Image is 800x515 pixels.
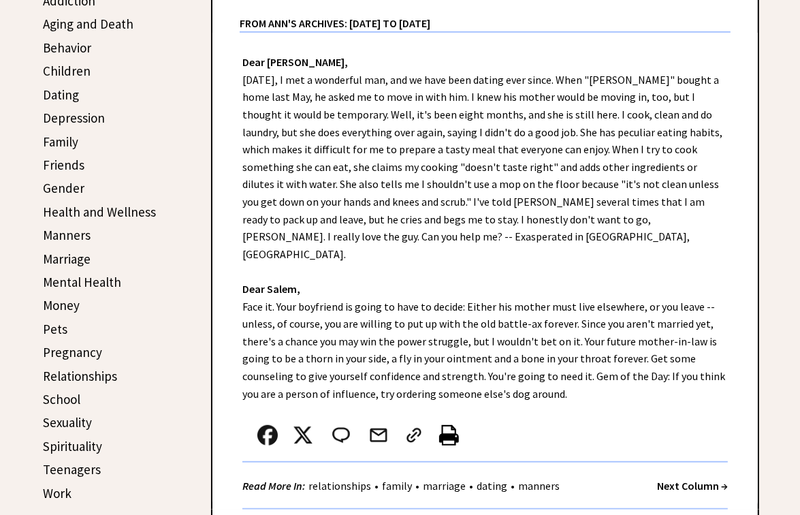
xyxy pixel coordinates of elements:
a: manners [515,479,563,493]
strong: Dear Salem, [242,282,300,296]
a: Family [43,134,78,150]
a: Health and Wellness [43,204,156,220]
img: x_small.png [293,425,313,446]
a: Manners [43,227,91,243]
a: School [43,391,80,407]
a: dating [473,479,511,493]
a: Teenagers [43,461,101,478]
a: Depression [43,110,105,126]
a: Money [43,297,80,313]
img: facebook.png [257,425,278,446]
a: Spirituality [43,438,102,454]
a: Gender [43,180,84,196]
img: link_02.png [404,425,424,446]
a: Pets [43,321,67,337]
a: marriage [419,479,469,493]
a: Pregnancy [43,344,102,360]
a: Next Column → [657,479,728,493]
strong: Dear [PERSON_NAME], [242,55,348,69]
a: Relationships [43,368,117,384]
img: printer%20icon.png [439,425,459,446]
a: family [379,479,415,493]
img: mail.png [368,425,389,446]
a: Dating [43,87,79,103]
a: Marriage [43,251,91,267]
a: Sexuality [43,414,92,431]
a: relationships [305,479,374,493]
a: Aging and Death [43,16,133,32]
strong: Read More In: [242,479,305,493]
div: [DATE], I met a wonderful man, and we have been dating ever since. When "[PERSON_NAME]" bought a ... [212,33,758,510]
a: Friends [43,157,84,173]
a: Children [43,63,91,79]
a: Mental Health [43,274,121,290]
a: Work [43,485,71,501]
div: • • • • [242,478,563,495]
img: message_round%202.png [330,425,353,446]
a: Behavior [43,40,91,56]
